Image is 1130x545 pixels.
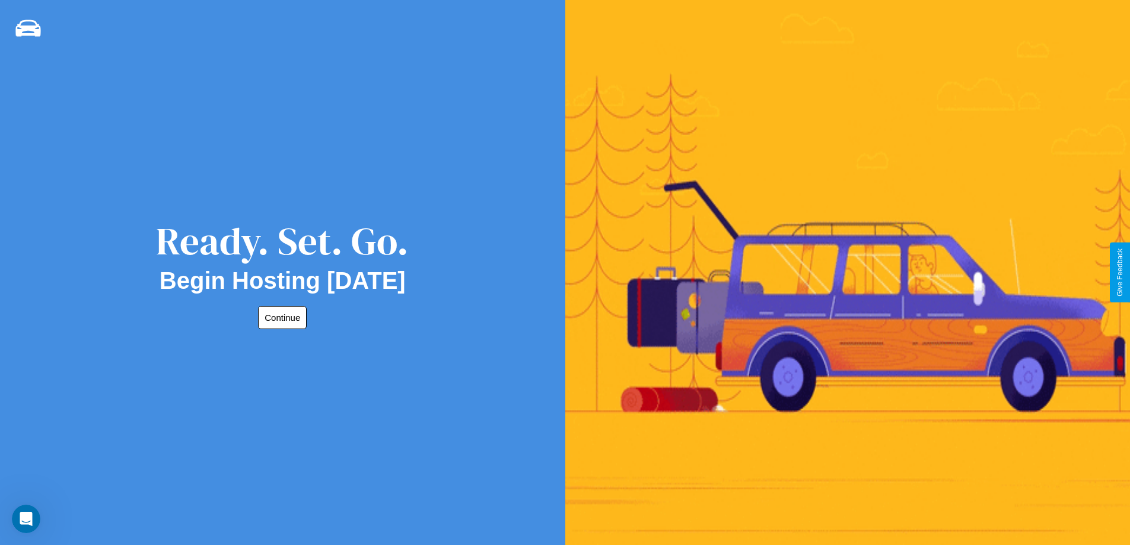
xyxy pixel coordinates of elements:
h2: Begin Hosting [DATE] [160,267,406,294]
div: Give Feedback [1116,248,1124,297]
button: Continue [258,306,307,329]
iframe: Intercom live chat [12,505,40,533]
div: Ready. Set. Go. [156,215,409,267]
